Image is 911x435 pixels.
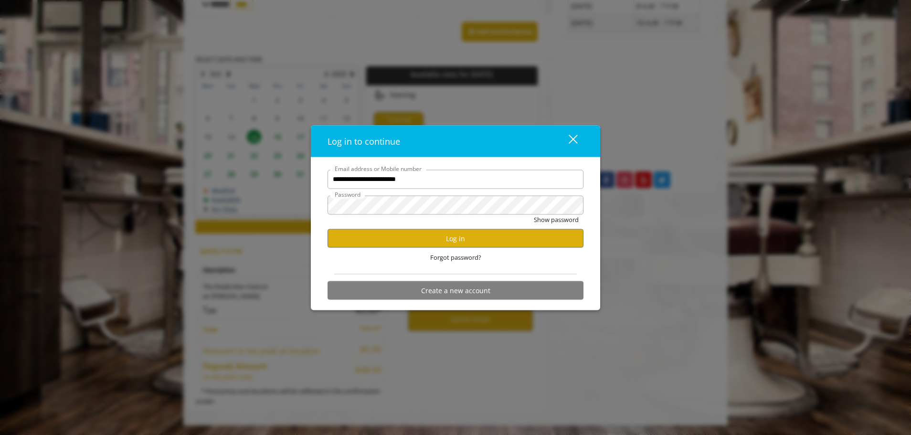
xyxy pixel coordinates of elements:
[534,214,579,224] button: Show password
[328,170,583,189] input: Email address or Mobile number
[551,131,583,151] button: close dialog
[328,135,400,147] span: Log in to continue
[328,281,583,300] button: Create a new account
[430,253,481,263] span: Forgot password?
[330,164,426,173] label: Email address or Mobile number
[328,229,583,248] button: Log in
[330,190,365,199] label: Password
[328,195,583,214] input: Password
[558,134,577,148] div: close dialog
